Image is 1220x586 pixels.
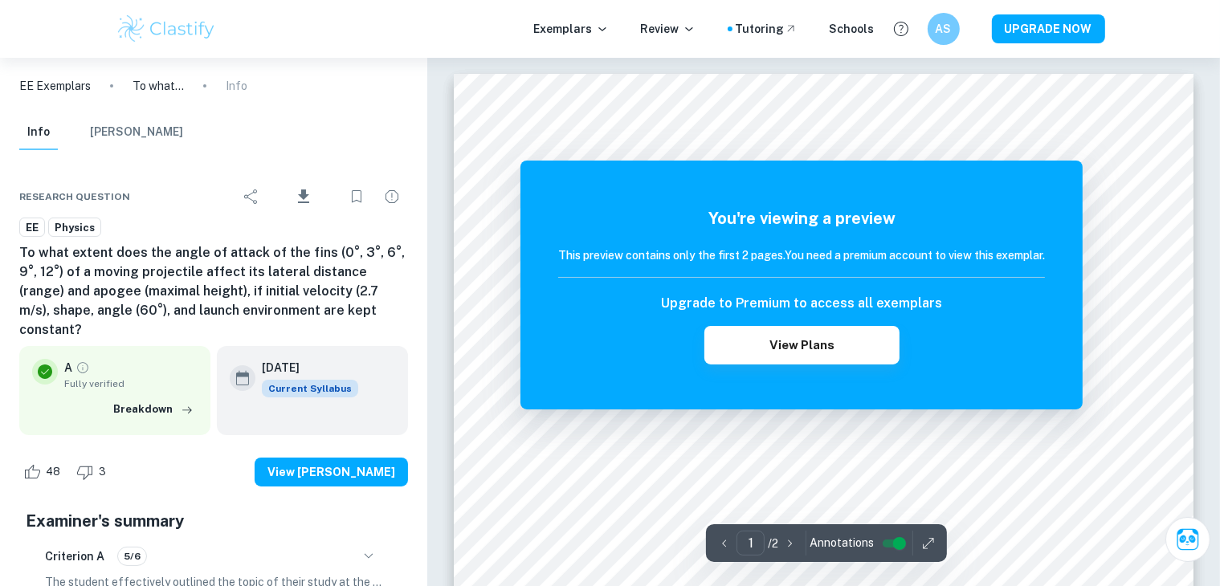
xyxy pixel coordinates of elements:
button: AS [928,13,960,45]
p: To what extent does the angle of attack of the fins (0°, 3°, 6°, 9°, 12°) of a moving projectile ... [133,77,184,95]
a: Schools [830,20,875,38]
span: 5/6 [118,549,146,564]
button: Info [19,115,58,150]
h6: [DATE] [262,359,345,376]
div: Dislike [72,459,115,485]
button: View Plans [704,326,899,364]
span: 48 [37,464,69,480]
h5: Examiner's summary [26,509,402,533]
span: Current Syllabus [262,380,358,397]
div: This exemplar is based on the current syllabus. Feel free to refer to it for inspiration/ideas wh... [262,380,358,397]
button: UPGRADE NOW [992,14,1105,43]
a: EE Exemplars [19,77,91,95]
div: Bookmark [341,181,373,213]
h6: Upgrade to Premium to access all exemplars [661,294,942,313]
button: Ask Clai [1165,517,1210,562]
h6: To what extent does the angle of attack of the fins (0°, 3°, 6°, 9°, 12°) of a moving projectile ... [19,243,408,340]
p: A [64,359,72,376]
a: Grade fully verified [75,360,90,375]
a: Tutoring [736,20,798,38]
span: Annotations [810,535,874,551]
p: Review [641,20,696,38]
div: Like [19,459,69,485]
h6: AS [934,20,953,38]
button: Breakdown [109,397,198,421]
p: / 2 [768,535,778,552]
a: EE [19,218,45,238]
div: Share [235,181,267,213]
div: Report issue [376,181,408,213]
p: Info [226,77,247,95]
img: Clastify logo [116,13,218,45]
h6: This preview contains only the first 2 pages. You need a premium account to view this exemplar. [558,246,1045,264]
a: Physics [48,218,101,238]
span: EE [20,220,44,236]
span: Fully verified [64,376,198,391]
button: Help and Feedback [887,15,915,43]
h6: Criterion A [45,547,104,565]
span: Physics [49,220,100,236]
span: Research question [19,189,130,204]
p: Exemplars [534,20,609,38]
h5: You're viewing a preview [558,206,1045,230]
button: [PERSON_NAME] [90,115,183,150]
button: View [PERSON_NAME] [255,458,408,486]
div: Download [271,176,337,218]
span: 3 [90,464,115,480]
